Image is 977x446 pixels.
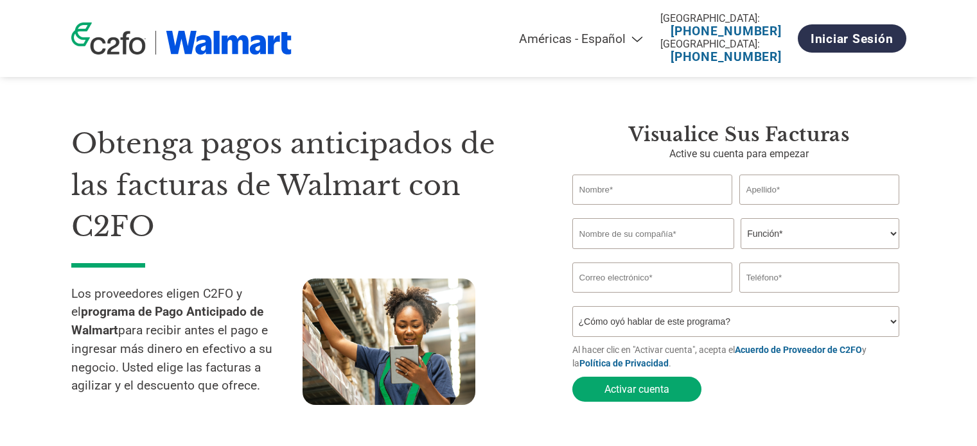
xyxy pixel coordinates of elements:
div: Invalid company name or company name is too long [572,250,900,257]
div: Inavlid Phone Number [739,294,900,301]
a: Iniciar sesión [798,24,906,53]
div: Invalid first name or first name is too long [572,206,733,213]
img: Walmart [166,31,292,55]
a: [PHONE_NUMBER] [671,24,782,39]
p: Los proveedores eligen C2FO y el para recibir antes el pago e ingresar más dinero en efectivo a s... [71,285,303,396]
img: supply chain worker [303,279,475,405]
input: Invalid Email format [572,262,733,293]
strong: programa de Pago Anticipado de Walmart [71,304,263,338]
div: [GEOGRAPHIC_DATA]: [660,38,792,50]
input: Teléfono* [739,262,900,293]
select: Title/Role [741,218,899,249]
a: Política de Privacidad [579,358,669,368]
div: Invalid last name or last name is too long [739,206,900,213]
input: Apellido* [739,175,900,205]
a: Acuerdo de Proveedor de C2FO [735,345,862,355]
div: Inavlid Email Address [572,294,733,301]
a: [PHONE_NUMBER] [671,49,782,64]
h3: Visualice sus facturas [572,123,906,146]
input: Nombre de su compañía* [572,218,734,249]
button: Activar cuenta [572,377,701,402]
div: [GEOGRAPHIC_DATA]: [660,12,792,24]
h1: Obtenga pagos anticipados de las facturas de Walmart con C2FO [71,123,534,248]
img: c2fo logo [71,22,146,55]
p: Al hacer clic en "Activar cuenta", acepta el y la . [572,343,906,370]
input: Nombre* [572,175,733,205]
p: Active su cuenta para empezar [572,146,906,162]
